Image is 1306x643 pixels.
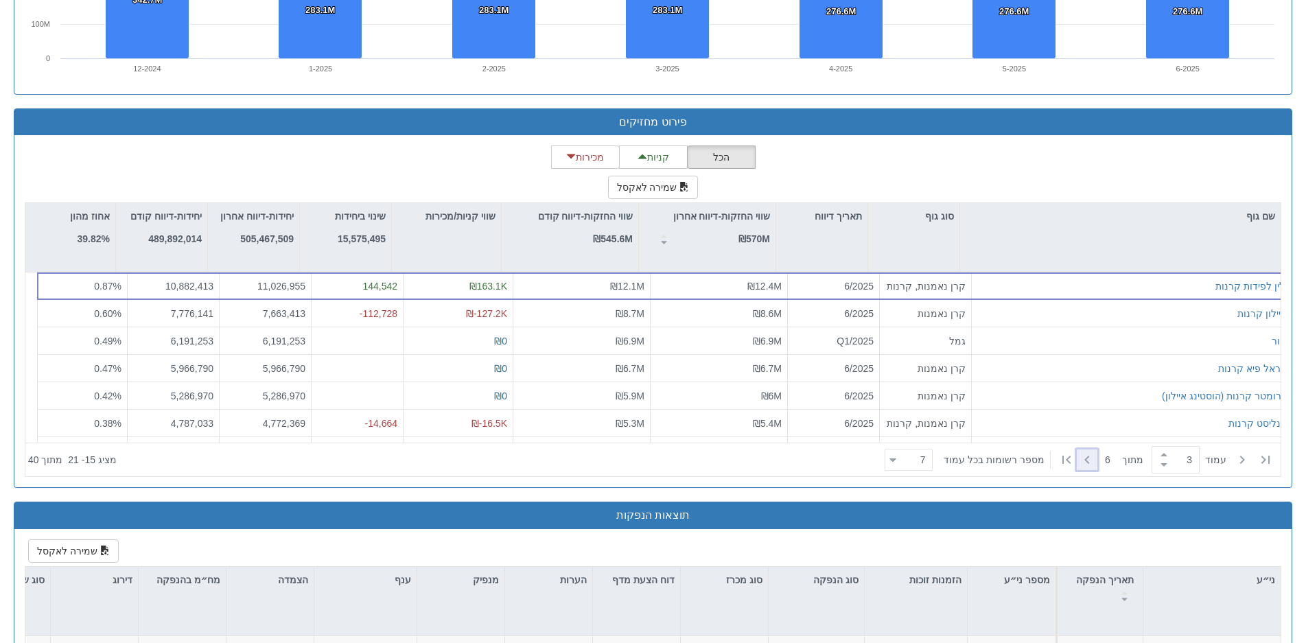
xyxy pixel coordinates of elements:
[139,567,226,609] div: מח״מ בהנפקה
[968,567,1056,593] div: מספר ני״ע
[1205,453,1226,467] span: ‏עמוד
[885,389,966,403] div: קרן נאמנות
[25,509,1281,522] h3: תוצאות הנפקות
[226,567,314,593] div: הצמדה
[608,176,699,199] button: שמירה לאקסל
[1215,279,1287,293] button: ילין לפידות קרנות
[829,65,852,73] text: 4-2025
[25,116,1281,128] h3: פירוט מחזיקים
[43,362,121,375] div: 0.47 %
[225,417,305,430] div: 4,772,369
[78,233,110,244] strong: 39.82%
[43,334,121,348] div: 0.49 %
[551,145,620,169] button: מכירות
[317,279,397,293] div: 144,542
[305,5,335,15] tspan: 283.1M
[753,363,782,374] span: ₪6.7M
[826,6,856,16] tspan: 276.6M
[593,233,633,244] strong: ₪545.6M
[1162,389,1287,403] button: ברומטר קרנות (הוסטינג איילון)
[133,279,213,293] div: 10,882,413
[1228,417,1287,430] button: אנליסט קרנות
[619,145,688,169] button: קניות
[793,417,874,430] div: 6/2025
[43,307,121,320] div: 0.60 %
[309,65,332,73] text: 1-2025
[616,336,644,347] span: ₪6.9M
[479,5,509,15] tspan: 283.1M
[793,362,874,375] div: 6/2025
[885,279,966,293] div: קרן נאמנות, קרנות סל
[28,445,117,475] div: ‏מציג 15 - 21 ‏ מתוך 40
[793,334,874,348] div: Q1/2025
[616,308,644,319] span: ₪8.7M
[133,389,213,403] div: 5,286,970
[879,445,1278,475] div: ‏ מתוך
[1218,362,1287,375] div: הראל פיא קרנות
[747,281,782,292] span: ₪12.4M
[885,334,966,348] div: גמל
[1143,567,1281,593] div: ני״ע
[466,308,507,319] span: ₪-127.2K
[225,279,305,293] div: 11,026,955
[317,417,397,430] div: -14,664
[769,567,864,593] div: סוג הנפקה
[494,363,507,374] span: ₪0
[868,203,959,229] div: סוג גוף
[687,145,756,169] button: הכל
[43,389,121,403] div: 0.42 %
[593,567,680,609] div: דוח הצעת מדף
[505,567,592,593] div: הערות
[793,307,874,320] div: 6/2025
[392,203,501,229] div: שווי קניות/מכירות
[1058,567,1143,609] div: תאריך הנפקה
[148,233,202,244] strong: 489,892,014
[655,65,679,73] text: 3-2025
[753,418,782,429] span: ₪5.4M
[944,453,1045,467] span: ‏מספר רשומות בכל עמוד
[43,279,121,293] div: 0.87 %
[43,417,121,430] div: 0.38 %
[46,54,50,62] text: 0
[494,390,507,401] span: ₪0
[1272,334,1287,348] button: מור
[51,567,138,593] div: דירוג
[1173,6,1202,16] tspan: 276.6M
[133,362,213,375] div: 5,966,790
[417,567,504,593] div: מנפיק
[960,203,1281,229] div: שם גוף
[776,203,867,229] div: תאריך דיווח
[471,418,507,429] span: ₪-16.5K
[133,307,213,320] div: 7,776,141
[314,567,417,593] div: ענף
[338,233,386,244] strong: 15,575,495
[616,418,644,429] span: ₪5.3M
[538,209,633,224] p: שווי החזקות-דיווח קודם
[610,281,644,292] span: ₪12.1M
[1003,65,1026,73] text: 5-2025
[753,308,782,319] span: ₪8.6M
[31,20,50,28] text: 100M
[130,209,202,224] p: יחידות-דיווח קודם
[240,233,294,244] strong: 505,467,509
[673,209,770,224] p: שווי החזקות-דיווח אחרון
[494,336,507,347] span: ₪0
[317,307,397,320] div: -112,728
[761,390,782,401] span: ₪6M
[1237,307,1287,320] button: איילון קרנות
[133,417,213,430] div: 4,787,033
[1105,453,1122,467] span: 6
[469,281,507,292] span: ₪163.1K
[681,567,768,593] div: סוג מכרז
[225,389,305,403] div: 5,286,970
[225,307,305,320] div: 7,663,413
[28,539,119,563] button: שמירה לאקסל
[616,390,644,401] span: ₪5.9M
[133,334,213,348] div: 6,191,253
[793,279,874,293] div: 6/2025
